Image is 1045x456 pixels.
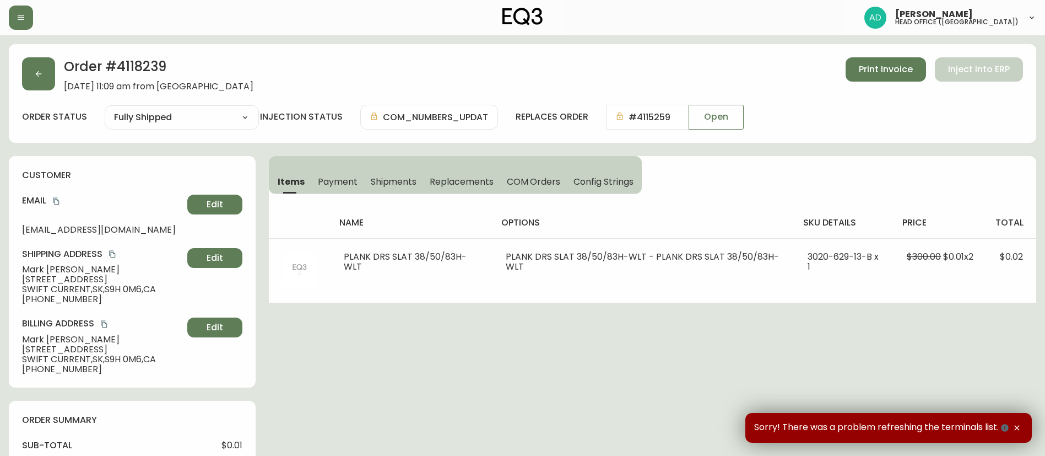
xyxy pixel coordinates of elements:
img: d8effa94dd6239b168051e3e8076aa0c [864,7,886,29]
span: [STREET_ADDRESS] [22,345,183,355]
h4: total [995,217,1027,229]
h4: sku details [803,217,885,229]
button: copy [107,249,118,260]
span: $0.02 [1000,250,1023,263]
h4: customer [22,169,242,181]
span: $0.01 [221,441,242,450]
span: Items [278,176,305,187]
span: Edit [207,199,223,211]
button: Edit [187,195,242,214]
button: Print Invoice [846,57,926,82]
img: 404Image.svg [282,252,317,287]
span: Replacements [430,176,493,187]
span: Mark [PERSON_NAME] [22,265,183,275]
span: [EMAIL_ADDRESS][DOMAIN_NAME] [22,225,183,235]
span: Print Invoice [859,63,913,76]
span: Payment [318,176,358,187]
h5: head office ([GEOGRAPHIC_DATA]) [895,19,1019,25]
li: PLANK DRS SLAT 38/50/83H-WLT - PLANK DRS SLAT 38/50/83H-WLT [506,252,781,272]
span: COM Orders [507,176,561,187]
label: order status [22,111,87,123]
span: Shipments [371,176,417,187]
span: PLANK DRS SLAT 38/50/83H-WLT [344,250,467,273]
span: Edit [207,252,223,264]
span: [STREET_ADDRESS] [22,275,183,285]
button: Open [689,105,744,130]
span: $0.01 x 2 [943,250,973,263]
span: Edit [207,321,223,334]
h4: replaces order [516,111,588,123]
h4: name [339,217,483,229]
span: SWIFT CURRENT , SK , S9H 0M6 , CA [22,355,183,364]
button: copy [51,196,62,207]
h4: order summary [22,414,242,426]
span: 3020-629-13-B x 1 [808,250,879,273]
h4: price [902,217,978,229]
button: Edit [187,248,242,268]
span: [DATE] 11:09 am from [GEOGRAPHIC_DATA] [64,82,253,92]
span: Open [704,111,728,123]
span: Mark [PERSON_NAME] [22,335,183,345]
span: $300.00 [907,250,941,263]
span: [PHONE_NUMBER] [22,294,183,304]
span: SWIFT CURRENT , SK , S9H 0M6 , CA [22,285,183,294]
h4: options [501,217,786,229]
span: [PERSON_NAME] [895,10,973,19]
h4: Billing Address [22,318,183,330]
h4: sub-total [22,439,72,452]
img: logo [502,8,543,25]
h4: injection status [260,111,343,123]
h4: Shipping Address [22,248,183,260]
h2: Order # 4118239 [64,57,253,82]
span: Sorry! There was a problem refreshing the terminals list. [754,422,1011,434]
button: Edit [187,318,242,337]
h4: Email [22,195,183,207]
span: Config Strings [573,176,633,187]
span: [PHONE_NUMBER] [22,364,183,374]
button: copy [99,319,110,330]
